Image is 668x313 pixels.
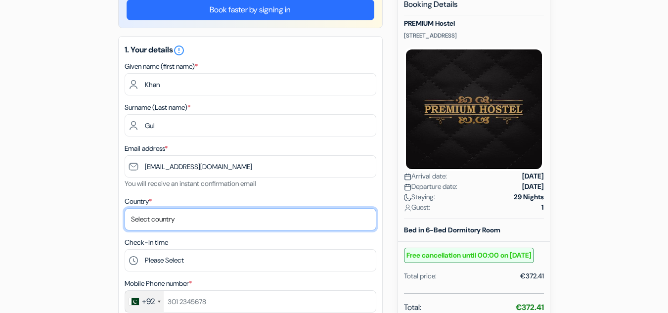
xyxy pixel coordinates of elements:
small: Free cancellation until 00:00 on [DATE] [404,248,534,263]
a: error_outline [173,45,185,55]
img: calendar.svg [404,183,411,191]
i: error_outline [173,45,185,56]
input: Enter first name [125,73,376,95]
div: +92 [142,296,155,308]
img: calendar.svg [404,173,411,180]
div: Total price: [404,271,437,281]
label: Check-in time [125,237,168,248]
input: Enter last name [125,114,376,136]
label: Country [125,196,152,207]
label: Surname (Last name) [125,102,190,113]
strong: 1 [541,202,544,213]
span: Arrival date: [404,171,447,181]
label: Email address [125,143,168,154]
img: moon.svg [404,194,411,201]
small: You will receive an instant confirmation email [125,179,256,188]
input: Enter email address [125,155,376,178]
span: Staying: [404,192,435,202]
p: [STREET_ADDRESS] [404,32,544,40]
label: Mobile Phone number [125,278,192,289]
strong: [DATE] [522,181,544,192]
span: Guest: [404,202,430,213]
div: Pakistan (‫پاکستان‬‎): +92 [125,291,164,312]
h5: PREMIUM Hostel [404,19,544,28]
label: Given name (first name) [125,61,198,72]
b: Bed in 6-Bed Dormitory Room [404,225,500,234]
img: user_icon.svg [404,204,411,212]
div: €372.41 [520,271,544,281]
strong: 29 Nights [514,192,544,202]
h5: 1. Your details [125,45,376,56]
strong: [DATE] [522,171,544,181]
input: 301 2345678 [125,290,376,313]
strong: €372.41 [516,302,544,313]
span: Departure date: [404,181,457,192]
